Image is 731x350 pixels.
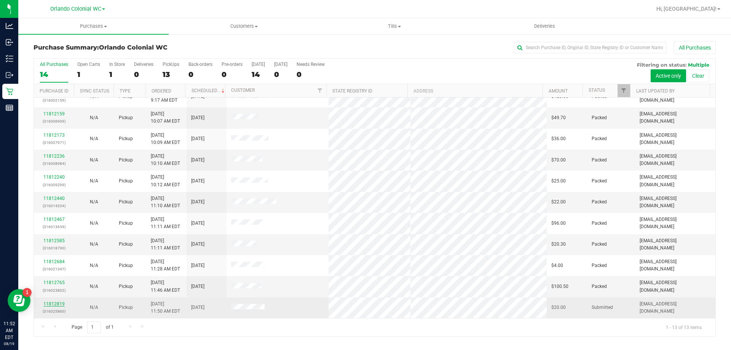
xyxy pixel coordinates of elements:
[231,88,255,93] a: Customer
[274,62,287,67] div: [DATE]
[592,157,607,164] span: Packed
[169,23,319,30] span: Customers
[119,241,133,248] span: Pickup
[252,62,265,67] div: [DATE]
[151,174,180,188] span: [DATE] 10:12 AM EDT
[151,132,180,146] span: [DATE] 10:09 AM EDT
[151,237,180,252] span: [DATE] 11:11 AM EDT
[656,6,717,12] span: Hi, [GEOGRAPHIC_DATA]!
[169,18,319,34] a: Customers
[120,88,131,94] a: Type
[43,133,65,138] a: 11812173
[592,177,607,185] span: Packed
[188,62,212,67] div: Back-orders
[90,178,98,184] span: Not Applicable
[38,118,69,125] p: (316006909)
[551,283,568,290] span: $100.50
[18,18,169,34] a: Purchases
[592,135,607,142] span: Packed
[43,111,65,117] a: 11812159
[191,198,204,206] span: [DATE]
[551,220,566,227] span: $96.00
[640,237,711,252] span: [EMAIL_ADDRESS][DOMAIN_NAME]
[592,241,607,248] span: Packed
[636,88,675,94] a: Last Updated By
[43,196,65,201] a: 11812440
[640,110,711,125] span: [EMAIL_ADDRESS][DOMAIN_NAME]
[618,84,630,97] a: Filter
[90,284,98,289] span: Not Applicable
[191,157,204,164] span: [DATE]
[80,88,109,94] a: Sync Status
[90,114,98,121] button: N/A
[43,217,65,222] a: 11812467
[163,62,179,67] div: PickUps
[3,341,15,347] p: 08/19
[640,153,711,167] span: [EMAIL_ADDRESS][DOMAIN_NAME]
[151,300,180,315] span: [DATE] 11:50 AM EDT
[514,42,666,53] input: Search Purchase ID, Original ID, State Registry ID or Customer Name...
[191,220,204,227] span: [DATE]
[99,44,168,51] span: Orlando Colonial WC
[22,288,32,297] iframe: Resource center unread badge
[469,18,620,34] a: Deliveries
[38,265,69,273] p: (316021347)
[134,62,153,67] div: Deliveries
[65,321,120,333] span: Page of 1
[3,320,15,341] p: 11:52 AM EDT
[6,71,13,79] inline-svg: Outbound
[90,220,98,227] button: N/A
[90,115,98,120] span: Not Applicable
[119,198,133,206] span: Pickup
[38,202,69,209] p: (316014204)
[191,177,204,185] span: [DATE]
[640,258,711,273] span: [EMAIL_ADDRESS][DOMAIN_NAME]
[191,262,204,269] span: [DATE]
[43,280,65,285] a: 11812765
[6,38,13,46] inline-svg: Inbound
[592,198,607,206] span: Packed
[90,157,98,164] button: N/A
[151,258,180,273] span: [DATE] 11:28 AM EDT
[6,55,13,62] inline-svg: Inventory
[34,44,261,51] h3: Purchase Summary:
[191,283,204,290] span: [DATE]
[592,114,607,121] span: Packed
[191,241,204,248] span: [DATE]
[332,88,372,94] a: State Registry ID
[90,135,98,142] button: N/A
[90,305,98,310] span: Not Applicable
[222,70,243,79] div: 0
[90,136,98,141] span: Not Applicable
[134,70,153,79] div: 0
[319,18,469,34] a: Tills
[551,241,566,248] span: $20.30
[119,262,133,269] span: Pickup
[43,301,65,307] a: 11812819
[90,263,98,268] span: Not Applicable
[592,304,613,311] span: Submitted
[38,223,69,230] p: (316013659)
[687,69,709,82] button: Clear
[38,97,69,104] p: (316002159)
[43,238,65,243] a: 11812585
[151,110,180,125] span: [DATE] 10:07 AM EDT
[87,321,101,333] input: 1
[640,195,711,209] span: [EMAIL_ADDRESS][DOMAIN_NAME]
[191,304,204,311] span: [DATE]
[151,216,180,230] span: [DATE] 11:11 AM EDT
[592,220,607,227] span: Packed
[6,22,13,30] inline-svg: Analytics
[119,135,133,142] span: Pickup
[660,321,708,333] span: 1 - 13 of 13 items
[109,62,125,67] div: In Store
[40,62,68,67] div: All Purchases
[18,23,169,30] span: Purchases
[188,70,212,79] div: 0
[77,62,100,67] div: Open Carts
[688,62,709,68] span: Multiple
[651,69,686,82] button: Active only
[90,198,98,206] button: N/A
[551,114,566,121] span: $49.70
